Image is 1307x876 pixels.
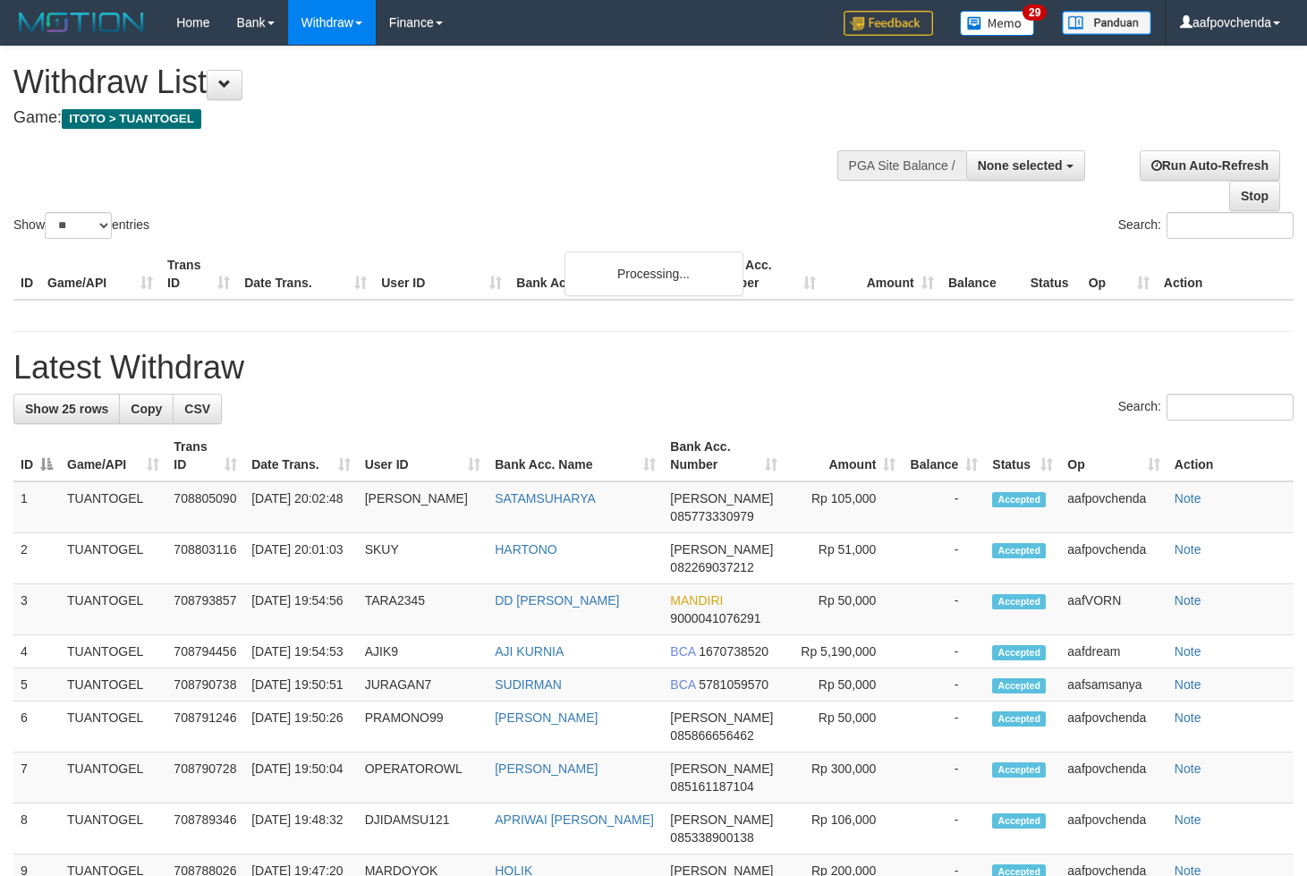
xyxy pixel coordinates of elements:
td: 5 [13,668,60,702]
td: [DATE] 20:01:03 [244,533,358,584]
th: User ID [374,249,509,300]
span: Copy 1670738520 to clipboard [699,644,768,659]
td: 1 [13,481,60,533]
a: DD [PERSON_NAME] [495,593,619,608]
td: [DATE] 19:54:56 [244,584,358,635]
th: Balance: activate to sort column ascending [903,430,985,481]
td: TUANTOGEL [60,753,166,804]
span: BCA [670,677,695,692]
td: PRAMONO99 [358,702,488,753]
a: Run Auto-Refresh [1140,150,1280,181]
td: aafVORN [1060,584,1167,635]
td: 708791246 [166,702,244,753]
a: Note [1175,761,1201,776]
td: Rp 50,000 [785,702,904,753]
button: None selected [966,150,1085,181]
td: [PERSON_NAME] [358,481,488,533]
h1: Latest Withdraw [13,350,1294,386]
a: Note [1175,542,1201,557]
td: DJIDAMSU121 [358,804,488,855]
th: Trans ID [160,249,237,300]
select: Showentries [45,212,112,239]
th: User ID: activate to sort column ascending [358,430,488,481]
th: Op: activate to sort column ascending [1060,430,1167,481]
img: Button%20Memo.svg [960,11,1035,36]
td: TUANTOGEL [60,804,166,855]
span: [PERSON_NAME] [670,491,773,506]
td: 708805090 [166,481,244,533]
span: Accepted [992,678,1046,693]
h4: Game: [13,109,853,127]
a: Stop [1229,181,1280,211]
a: [PERSON_NAME] [495,710,598,725]
span: Copy 085338900138 to clipboard [670,830,753,845]
span: ITOTO > TUANTOGEL [62,109,201,129]
a: Note [1175,812,1201,827]
a: Show 25 rows [13,394,120,424]
td: JURAGAN7 [358,668,488,702]
td: aafpovchenda [1060,804,1167,855]
a: Note [1175,593,1201,608]
td: aafpovchenda [1060,702,1167,753]
span: Copy [131,402,162,416]
span: CSV [184,402,210,416]
a: HARTONO [495,542,557,557]
span: Accepted [992,492,1046,507]
th: Amount [823,249,941,300]
td: AJIK9 [358,635,488,668]
td: [DATE] 19:54:53 [244,635,358,668]
td: - [903,584,985,635]
td: Rp 300,000 [785,753,904,804]
span: Accepted [992,813,1046,829]
span: [PERSON_NAME] [670,710,773,725]
td: OPERATOROWL [358,753,488,804]
label: Search: [1118,212,1294,239]
td: 6 [13,702,60,753]
td: aafsamsanya [1060,668,1167,702]
th: Action [1157,249,1294,300]
a: SATAMSUHARYA [495,491,596,506]
td: - [903,753,985,804]
a: SUDIRMAN [495,677,562,692]
td: TUANTOGEL [60,533,166,584]
img: panduan.png [1062,11,1151,35]
td: [DATE] 20:02:48 [244,481,358,533]
td: Rp 106,000 [785,804,904,855]
span: Accepted [992,711,1046,727]
td: 2 [13,533,60,584]
td: 708790738 [166,668,244,702]
span: Copy 085773330979 to clipboard [670,509,753,523]
td: 8 [13,804,60,855]
td: aafdream [1060,635,1167,668]
td: - [903,702,985,753]
td: TUANTOGEL [60,702,166,753]
label: Show entries [13,212,149,239]
a: [PERSON_NAME] [495,761,598,776]
td: - [903,668,985,702]
a: AJI KURNIA [495,644,564,659]
span: Copy 082269037212 to clipboard [670,560,753,574]
th: Op [1082,249,1157,300]
div: PGA Site Balance / [837,150,966,181]
span: [PERSON_NAME] [670,542,773,557]
td: SKUY [358,533,488,584]
th: Balance [941,249,1023,300]
td: [DATE] 19:48:32 [244,804,358,855]
span: Accepted [992,645,1046,660]
td: 708793857 [166,584,244,635]
input: Search: [1167,212,1294,239]
span: [PERSON_NAME] [670,812,773,827]
td: TUANTOGEL [60,635,166,668]
a: Note [1175,710,1201,725]
td: - [903,533,985,584]
th: ID [13,249,40,300]
span: None selected [978,158,1063,173]
a: APRIWAI [PERSON_NAME] [495,812,654,827]
td: [DATE] 19:50:04 [244,753,358,804]
th: Trans ID: activate to sort column ascending [166,430,244,481]
td: - [903,635,985,668]
th: Status: activate to sort column ascending [985,430,1060,481]
td: aafpovchenda [1060,533,1167,584]
span: Copy 5781059570 to clipboard [699,677,768,692]
td: 3 [13,584,60,635]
